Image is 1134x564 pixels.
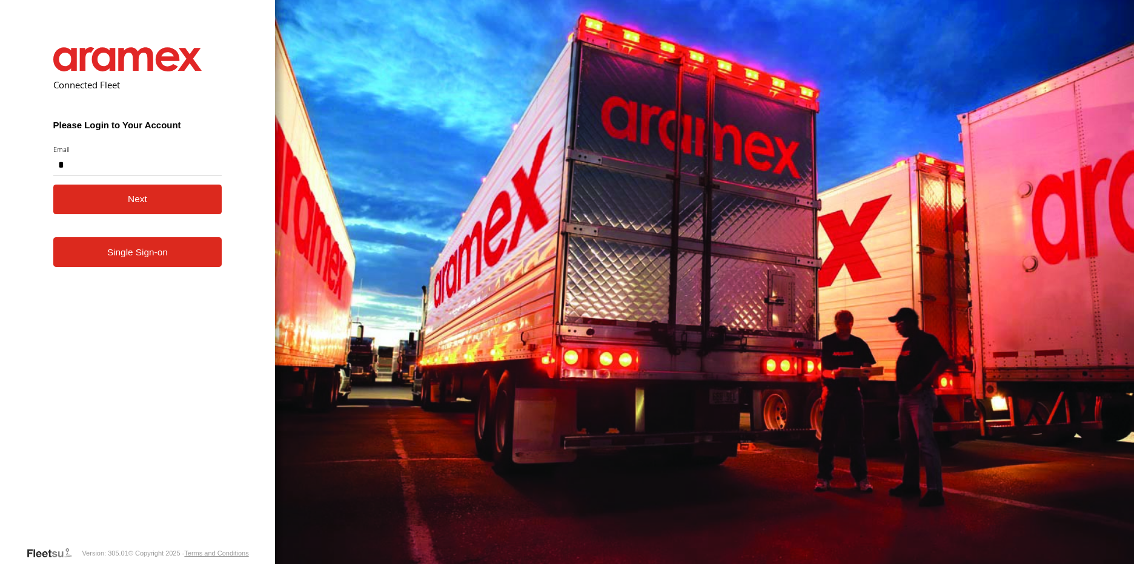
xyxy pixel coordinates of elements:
[82,549,128,557] div: Version: 305.01
[53,47,202,71] img: Aramex
[26,547,82,559] a: Visit our Website
[53,79,222,91] h2: Connected Fleet
[184,549,248,557] a: Terms and Conditions
[128,549,249,557] div: © Copyright 2025 -
[53,120,222,130] h3: Please Login to Your Account
[53,237,222,267] a: Single Sign-on
[53,185,222,214] button: Next
[53,145,222,154] label: Email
